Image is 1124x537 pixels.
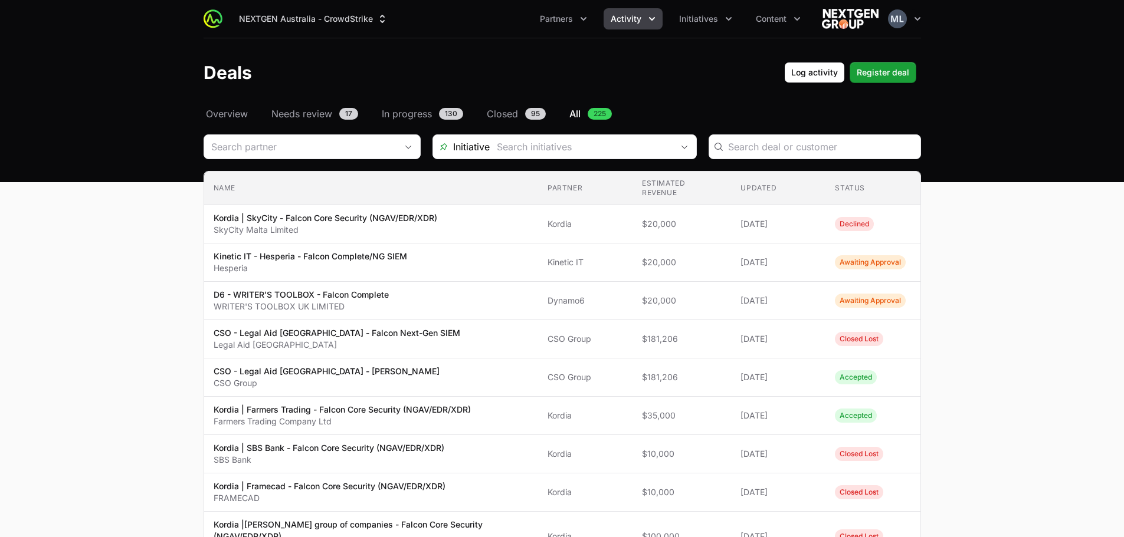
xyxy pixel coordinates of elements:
[749,8,808,29] button: Content
[269,107,361,121] a: Needs review17
[540,13,573,25] span: Partners
[214,454,444,466] p: SBS Bank
[740,371,816,383] span: [DATE]
[548,448,623,460] span: Kordia
[791,65,838,80] span: Log activity
[271,107,332,121] span: Needs review
[642,295,722,307] span: $20,000
[567,107,614,121] a: All225
[214,339,460,351] p: Legal Aid [GEOGRAPHIC_DATA]
[548,371,623,383] span: CSO Group
[642,256,722,268] span: $20,000
[740,448,816,460] span: [DATE]
[214,365,440,377] p: CSO - Legal Aid [GEOGRAPHIC_DATA] - [PERSON_NAME]
[548,218,623,230] span: Kordia
[642,218,722,230] span: $20,000
[490,135,673,159] input: Search initiatives
[740,295,816,307] span: [DATE]
[206,107,248,121] span: Overview
[222,8,808,29] div: Main navigation
[548,410,623,421] span: Kordia
[548,333,623,345] span: CSO Group
[487,107,518,121] span: Closed
[740,256,816,268] span: [DATE]
[204,107,250,121] a: Overview
[588,108,612,120] span: 225
[749,8,808,29] div: Content menu
[728,140,913,154] input: Search deal or customer
[214,224,437,236] p: SkyCity Malta Limited
[484,107,548,121] a: Closed95
[672,8,739,29] button: Initiatives
[740,486,816,498] span: [DATE]
[533,8,594,29] div: Partners menu
[642,371,722,383] span: $181,206
[548,256,623,268] span: Kinetic IT
[433,140,490,154] span: Initiative
[214,442,444,454] p: Kordia | SBS Bank - Falcon Core Security (NGAV/EDR/XDR)
[548,486,623,498] span: Kordia
[396,135,420,159] div: Open
[525,108,546,120] span: 95
[857,65,909,80] span: Register deal
[204,135,396,159] input: Search partner
[822,7,879,31] img: NEXTGEN Australia
[533,8,594,29] button: Partners
[214,251,407,262] p: Kinetic IT - Hesperia - Falcon Complete/NG SIEM
[232,8,395,29] button: NEXTGEN Australia - CrowdStrike
[204,9,222,28] img: ActivitySource
[679,13,718,25] span: Initiatives
[611,13,641,25] span: Activity
[633,172,731,205] th: Estimated revenue
[642,448,722,460] span: $10,000
[604,8,663,29] button: Activity
[214,327,460,339] p: CSO - Legal Aid [GEOGRAPHIC_DATA] - Falcon Next-Gen SIEM
[214,404,471,416] p: Kordia | Farmers Trading - Falcon Core Security (NGAV/EDR/XDR)
[672,8,739,29] div: Initiatives menu
[642,486,722,498] span: $10,000
[888,9,907,28] img: Mustafa Larki
[740,218,816,230] span: [DATE]
[379,107,466,121] a: In progress130
[604,8,663,29] div: Activity menu
[214,301,389,312] p: WRITER'S TOOLBOX UK LIMITED
[731,172,825,205] th: Updated
[569,107,581,121] span: All
[642,333,722,345] span: $181,206
[548,295,623,307] span: Dynamo6
[642,410,722,421] span: $35,000
[784,62,845,83] button: Log activity
[204,172,539,205] th: Name
[214,289,389,301] p: D6 - WRITER'S TOOLBOX - Falcon Complete
[850,62,916,83] button: Register deal
[740,333,816,345] span: [DATE]
[204,62,252,83] h1: Deals
[214,377,440,389] p: CSO Group
[214,416,471,427] p: Farmers Trading Company Ltd
[784,62,916,83] div: Primary actions
[439,108,463,120] span: 130
[673,135,696,159] div: Open
[214,492,445,504] p: FRAMECAD
[825,172,920,205] th: Status
[232,8,395,29] div: Supplier switch menu
[382,107,432,121] span: In progress
[214,480,445,492] p: Kordia | Framecad - Falcon Core Security (NGAV/EDR/XDR)
[538,172,633,205] th: Partner
[339,108,358,120] span: 17
[756,13,787,25] span: Content
[740,410,816,421] span: [DATE]
[204,107,921,121] nav: Deals navigation
[214,262,407,274] p: Hesperia
[214,212,437,224] p: Kordia | SkyCity - Falcon Core Security (NGAV/EDR/XDR)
